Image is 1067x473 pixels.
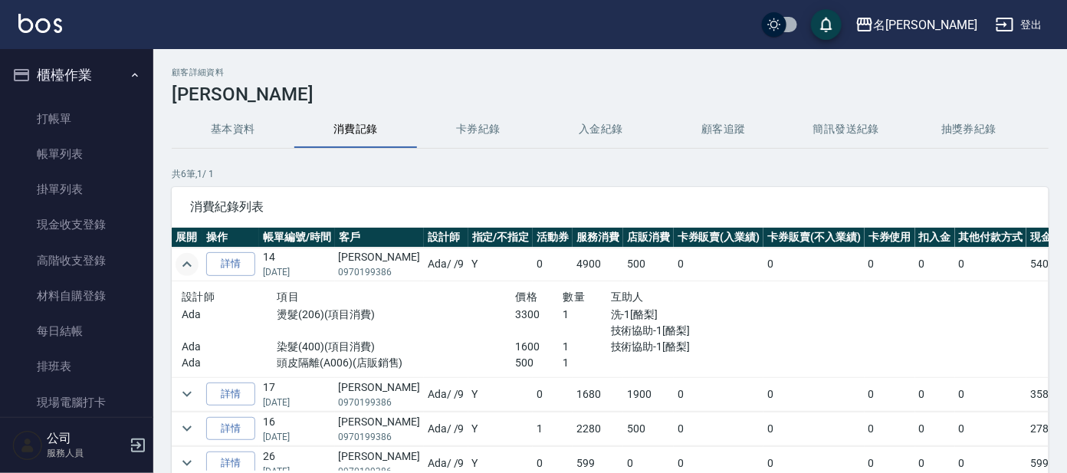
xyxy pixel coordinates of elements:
[915,377,955,411] td: 0
[623,412,674,445] td: 500
[6,349,147,384] a: 排班表
[172,228,202,248] th: 展開
[424,412,468,445] td: Ada / /9
[176,383,199,406] button: expand row
[277,355,515,371] p: 頭皮隔離(A006)(店販銷售)
[172,84,1049,105] h3: [PERSON_NAME]
[190,199,1030,215] span: 消費紀錄列表
[259,228,335,248] th: 帳單編號/時間
[182,339,277,355] p: Ada
[955,228,1027,248] th: 其他付款方式
[47,446,125,460] p: 服務人員
[563,307,611,323] p: 1
[6,172,147,207] a: 掛單列表
[206,252,255,276] a: 詳情
[849,9,983,41] button: 名[PERSON_NAME]
[424,228,468,248] th: 設計師
[865,248,915,281] td: 0
[674,228,764,248] th: 卡券販賣(入業績)
[674,248,764,281] td: 0
[259,412,335,445] td: 16
[172,111,294,148] button: 基本資料
[468,377,533,411] td: Y
[206,383,255,406] a: 詳情
[611,307,754,323] p: 洗-1[酪梨]
[662,111,785,148] button: 顧客追蹤
[6,314,147,349] a: 每日結帳
[573,248,623,281] td: 4900
[424,377,468,411] td: Ada / /9
[763,377,865,411] td: 0
[339,396,420,409] p: 0970199386
[335,248,424,281] td: [PERSON_NAME]
[763,248,865,281] td: 0
[176,253,199,276] button: expand row
[18,14,62,33] img: Logo
[515,355,563,371] p: 500
[339,430,420,444] p: 0970199386
[176,417,199,440] button: expand row
[955,248,1027,281] td: 0
[533,412,573,445] td: 1
[263,396,331,409] p: [DATE]
[424,248,468,281] td: Ada / /9
[277,291,299,303] span: 項目
[202,228,259,248] th: 操作
[533,377,573,411] td: 0
[874,15,977,34] div: 名[PERSON_NAME]
[563,339,611,355] p: 1
[611,323,754,339] p: 技術協助-1[酪梨]
[623,248,674,281] td: 500
[206,417,255,441] a: 詳情
[468,412,533,445] td: Y
[182,307,277,323] p: Ada
[259,377,335,411] td: 17
[417,111,540,148] button: 卡券紀錄
[182,355,277,371] p: Ada
[6,101,147,136] a: 打帳單
[674,377,764,411] td: 0
[6,243,147,278] a: 高階收支登錄
[277,339,515,355] p: 染髮(400)(項目消費)
[515,291,537,303] span: 價格
[339,265,420,279] p: 0970199386
[294,111,417,148] button: 消費記錄
[611,339,754,355] p: 技術協助-1[酪梨]
[573,412,623,445] td: 2280
[990,11,1049,39] button: 登出
[6,385,147,420] a: 現場電腦打卡
[540,111,662,148] button: 入金紀錄
[515,339,563,355] p: 1600
[47,431,125,446] h5: 公司
[811,9,842,40] button: save
[785,111,908,148] button: 簡訊發送紀錄
[277,307,515,323] p: 燙髮(206)(項目消費)
[573,377,623,411] td: 1680
[611,291,644,303] span: 互助人
[172,67,1049,77] h2: 顧客詳細資料
[263,265,331,279] p: [DATE]
[12,430,43,461] img: Person
[623,228,674,248] th: 店販消費
[573,228,623,248] th: 服務消費
[763,228,865,248] th: 卡券販賣(不入業績)
[263,430,331,444] p: [DATE]
[6,55,147,95] button: 櫃檯作業
[468,228,533,248] th: 指定/不指定
[563,355,611,371] p: 1
[533,228,573,248] th: 活動券
[6,136,147,172] a: 帳單列表
[533,248,573,281] td: 0
[563,291,586,303] span: 數量
[259,248,335,281] td: 14
[172,167,1049,181] p: 共 6 筆, 1 / 1
[908,111,1030,148] button: 抽獎券紀錄
[915,248,955,281] td: 0
[865,412,915,445] td: 0
[955,377,1027,411] td: 0
[865,377,915,411] td: 0
[915,228,955,248] th: 扣入金
[955,412,1027,445] td: 0
[335,377,424,411] td: [PERSON_NAME]
[182,291,215,303] span: 設計師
